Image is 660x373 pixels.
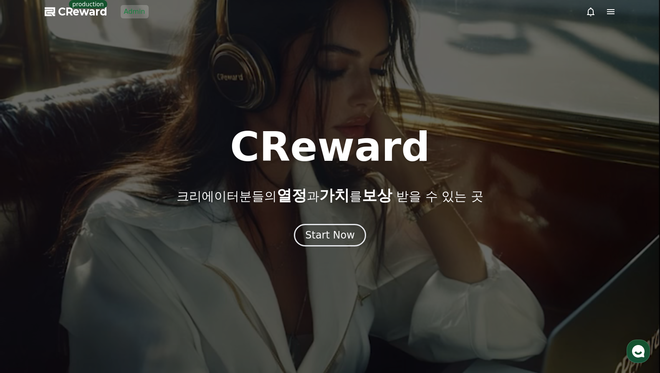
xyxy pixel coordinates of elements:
div: Start Now [305,228,355,242]
a: Start Now [294,232,366,240]
span: 가치 [319,187,349,204]
span: 보상 [362,187,392,204]
span: CReward [58,5,107,18]
button: Start Now [294,224,366,246]
span: 열정 [277,187,307,204]
p: 크리에이터분들의 과 를 받을 수 있는 곳 [177,187,483,204]
h1: CReward [230,127,430,167]
a: Admin [121,5,149,18]
a: CReward [45,5,107,18]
